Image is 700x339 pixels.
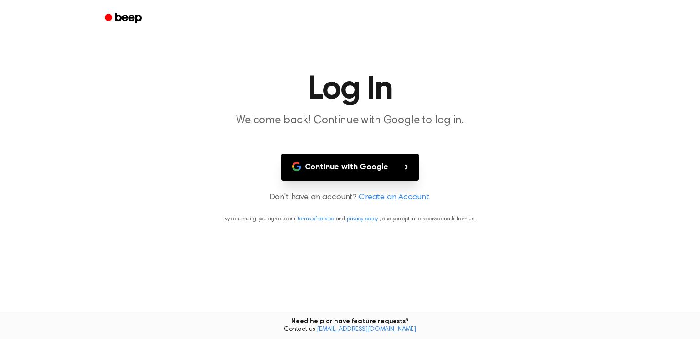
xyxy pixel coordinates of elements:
[359,192,429,204] a: Create an Account
[11,215,689,223] p: By continuing, you agree to our and , and you opt in to receive emails from us.
[347,216,378,222] a: privacy policy
[11,192,689,204] p: Don't have an account?
[5,326,695,334] span: Contact us
[317,326,416,333] a: [EMAIL_ADDRESS][DOMAIN_NAME]
[298,216,334,222] a: terms of service
[98,10,150,27] a: Beep
[175,113,525,128] p: Welcome back! Continue with Google to log in.
[117,73,583,106] h1: Log In
[281,154,419,181] button: Continue with Google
